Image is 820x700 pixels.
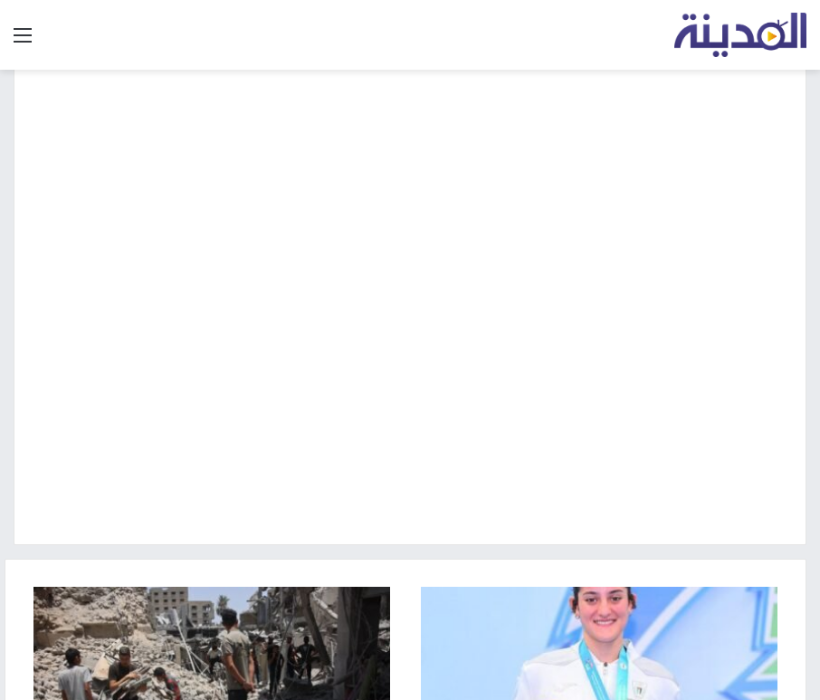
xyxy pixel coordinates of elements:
[674,13,807,57] img: تلفزيون المدينة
